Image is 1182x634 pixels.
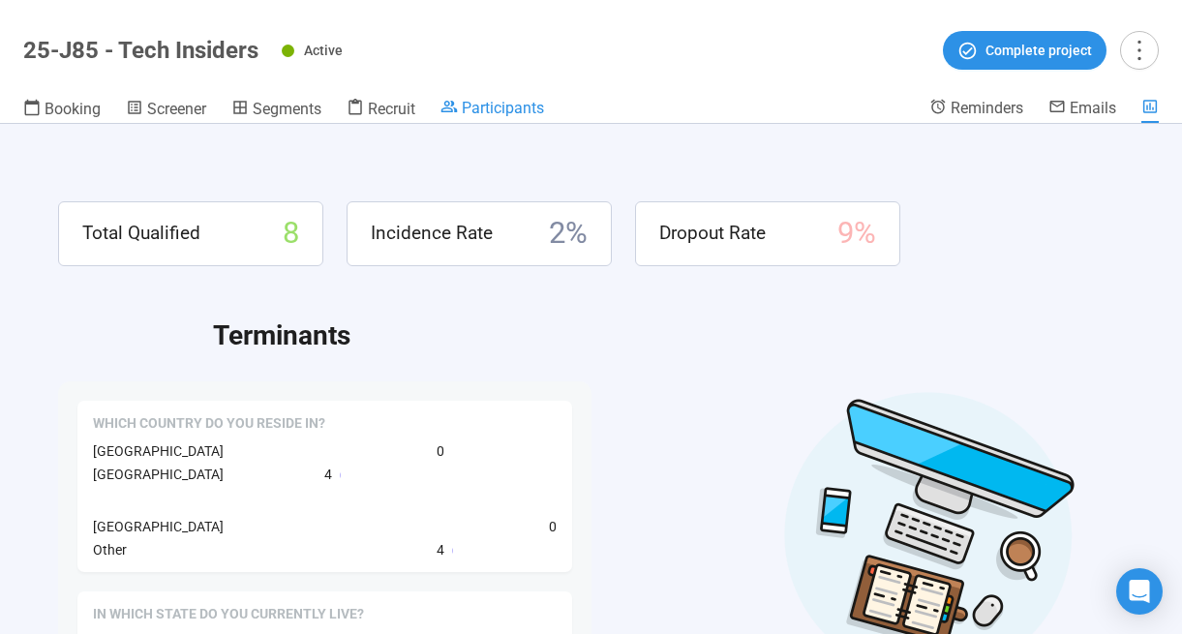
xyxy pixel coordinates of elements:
span: Dropout Rate [659,219,766,248]
span: Emails [1070,99,1116,117]
a: Reminders [929,98,1023,121]
span: Booking [45,100,101,118]
a: Segments [231,98,321,123]
span: Total Qualified [82,219,200,248]
span: 4 [324,464,332,485]
span: Segments [253,100,321,118]
span: 8 [283,210,299,257]
span: 2 % [549,210,588,257]
span: In which state do you currently live? [93,605,364,624]
span: Reminders [951,99,1023,117]
span: Active [304,43,343,58]
span: [GEOGRAPHIC_DATA] [93,467,224,482]
button: Complete project [943,31,1106,70]
span: [GEOGRAPHIC_DATA] [93,519,224,534]
span: Other [93,542,127,558]
a: Screener [126,98,206,123]
button: more [1120,31,1159,70]
span: Screener [147,100,206,118]
a: Booking [23,98,101,123]
span: Recruit [368,100,415,118]
span: Incidence Rate [371,219,493,248]
span: more [1126,37,1152,63]
span: 0 [437,440,444,462]
span: Participants [462,99,544,117]
span: 0 [549,516,557,537]
a: Emails [1048,98,1116,121]
span: Complete project [985,40,1092,61]
span: 4 [437,539,444,560]
h1: 25-J85 - Tech Insiders [23,37,258,64]
a: Participants [440,98,544,121]
span: Which country do you reside in? [93,414,325,434]
a: Recruit [347,98,415,123]
h2: Terminants [213,315,1124,357]
span: [GEOGRAPHIC_DATA] [93,443,224,459]
span: 9 % [837,210,876,257]
div: Open Intercom Messenger [1116,568,1163,615]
